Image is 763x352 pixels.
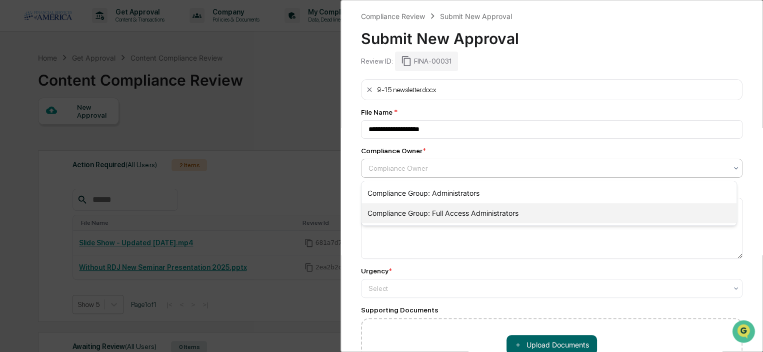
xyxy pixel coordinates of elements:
div: Compliance Review [361,12,425,21]
span: Pylon [99,170,121,177]
a: 🗄️Attestations [68,122,128,140]
div: 🔎 [10,146,18,154]
span: ＋ [514,340,521,349]
div: Urgency [361,267,392,275]
div: 🖐️ [10,127,18,135]
p: How can we help? [10,21,182,37]
span: Attestations [82,126,124,136]
a: 🔎Data Lookup [6,141,67,159]
div: Submit New Approval [440,12,512,21]
div: FINA-00031 [395,52,458,71]
div: Start new chat [34,77,164,87]
div: Compliance Group: Full Access Administrators [361,203,736,223]
div: Review ID: [361,57,393,65]
img: 1746055101610-c473b297-6a78-478c-a979-82029cc54cd1 [10,77,28,95]
div: File Name [361,108,742,116]
a: 🖐️Preclearance [6,122,68,140]
span: Data Lookup [20,145,63,155]
span: Preclearance [20,126,64,136]
div: 🗄️ [72,127,80,135]
a: Powered byPylon [70,169,121,177]
div: We're available if you need us! [34,87,126,95]
div: 9-15 newsletter.docx [377,86,436,94]
iframe: Open customer support [731,319,758,346]
div: Compliance Group: Administrators [361,183,736,203]
div: Compliance Owner [361,147,426,155]
button: Start new chat [170,80,182,92]
div: Submit New Approval [361,22,742,48]
div: Supporting Documents [361,306,742,314]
